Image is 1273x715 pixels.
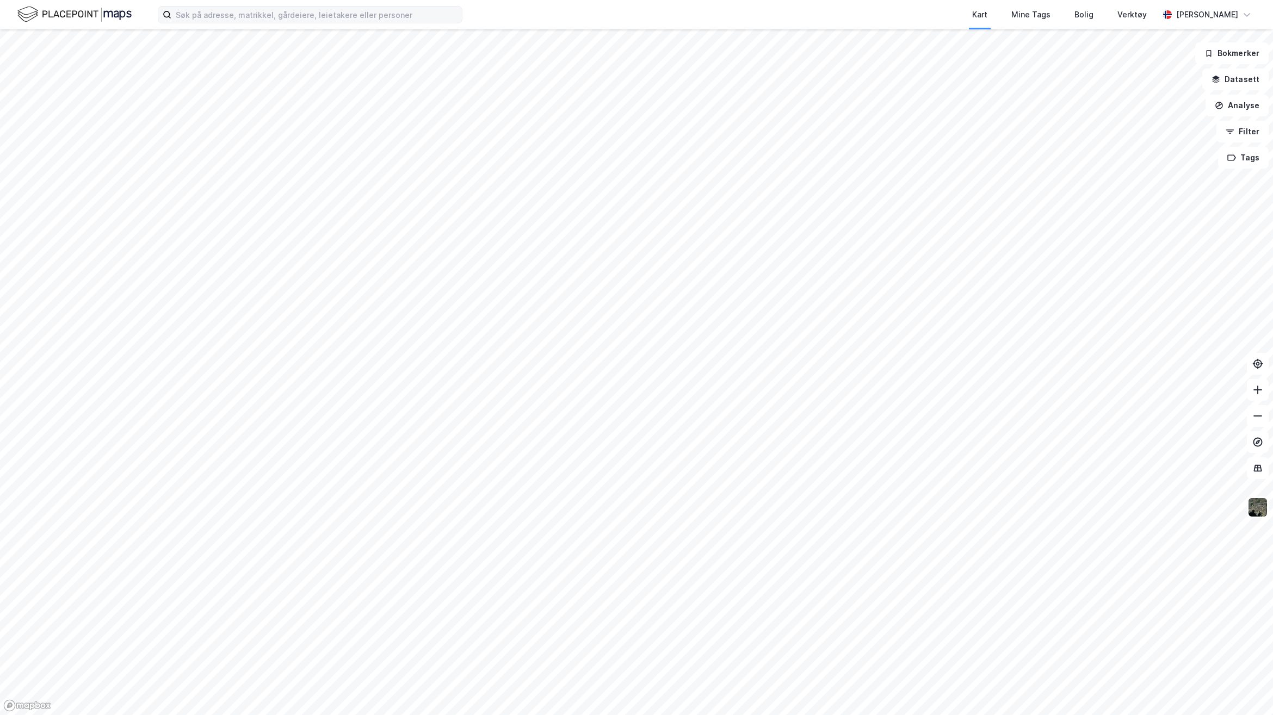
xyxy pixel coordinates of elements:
[1176,8,1238,21] div: [PERSON_NAME]
[1117,8,1147,21] div: Verktøy
[1011,8,1050,21] div: Mine Tags
[171,7,462,23] input: Søk på adresse, matrikkel, gårdeiere, leietakere eller personer
[972,8,987,21] div: Kart
[1219,663,1273,715] div: Kontrollprogram for chat
[17,5,132,24] img: logo.f888ab2527a4732fd821a326f86c7f29.svg
[1074,8,1093,21] div: Bolig
[1219,663,1273,715] iframe: Chat Widget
